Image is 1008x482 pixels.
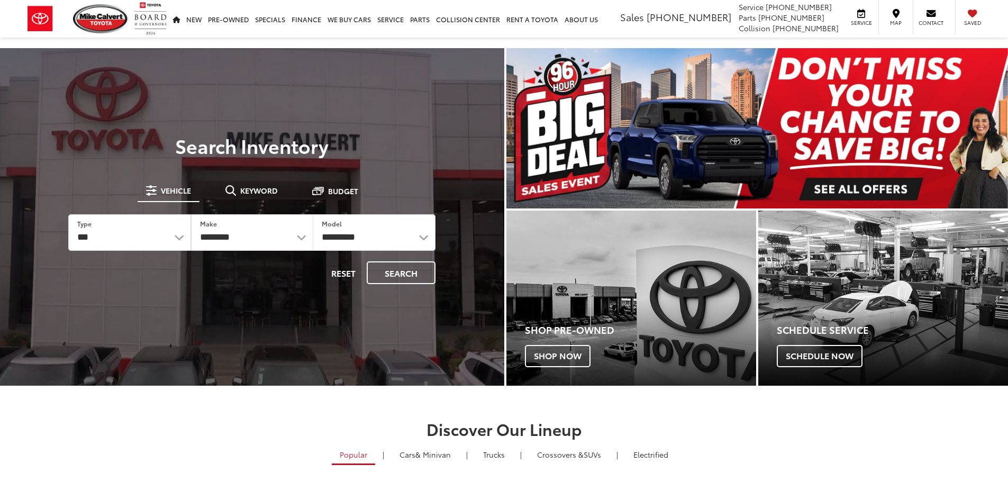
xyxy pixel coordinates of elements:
[961,19,984,26] span: Saved
[614,449,621,460] li: |
[517,449,524,460] li: |
[464,449,470,460] li: |
[506,211,756,386] div: Toyota
[328,187,358,195] span: Budget
[758,12,824,23] span: [PHONE_NUMBER]
[367,261,435,284] button: Search
[777,325,1008,335] h4: Schedule Service
[44,135,460,156] h3: Search Inventory
[525,325,756,335] h4: Shop Pre-Owned
[739,23,770,33] span: Collision
[625,445,676,463] a: Electrified
[739,12,756,23] span: Parts
[758,211,1008,386] div: Toyota
[773,23,839,33] span: [PHONE_NUMBER]
[849,19,873,26] span: Service
[884,19,907,26] span: Map
[322,261,365,284] button: Reset
[525,345,591,367] span: Shop Now
[766,2,832,12] span: [PHONE_NUMBER]
[739,2,764,12] span: Service
[919,19,943,26] span: Contact
[392,445,459,463] a: Cars
[537,449,584,460] span: Crossovers &
[200,219,217,228] label: Make
[758,211,1008,386] a: Schedule Service Schedule Now
[380,449,387,460] li: |
[647,10,731,24] span: [PHONE_NUMBER]
[620,10,644,24] span: Sales
[529,445,609,463] a: SUVs
[161,187,191,194] span: Vehicle
[777,345,862,367] span: Schedule Now
[322,219,342,228] label: Model
[73,4,129,33] img: Mike Calvert Toyota
[506,211,756,386] a: Shop Pre-Owned Shop Now
[77,219,92,228] label: Type
[475,445,513,463] a: Trucks
[415,449,451,460] span: & Minivan
[131,420,877,438] h2: Discover Our Lineup
[240,187,278,194] span: Keyword
[332,445,375,465] a: Popular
